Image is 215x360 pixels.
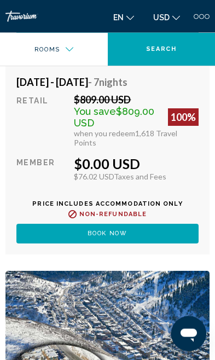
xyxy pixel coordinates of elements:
[168,108,199,126] div: 100%
[74,106,116,117] span: You save
[5,11,97,22] a: Travorium
[74,129,177,147] span: 1,618 Travel Points
[16,224,199,243] button: Book now
[113,13,124,22] span: en
[153,13,170,22] span: USD
[16,155,66,181] div: Member
[79,211,147,218] span: Non-refundable
[16,200,199,207] p: Price includes accommodation only
[148,9,185,25] button: Change currency
[146,45,177,53] span: Search
[114,172,166,181] span: Taxes and Fees
[74,172,199,181] div: $76.02 USD
[74,94,199,106] div: $809.00 USD
[171,316,206,351] iframe: Button to launch messaging window
[74,155,199,172] div: $0.00 USD
[99,76,127,88] span: Nights
[16,94,66,147] div: Retail
[108,9,140,25] button: Change language
[74,129,135,138] span: when you redeem
[16,76,190,88] h4: [DATE] - [DATE]
[88,76,127,88] span: - 7
[74,106,154,129] span: $809.00 USD
[88,230,127,237] span: Book now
